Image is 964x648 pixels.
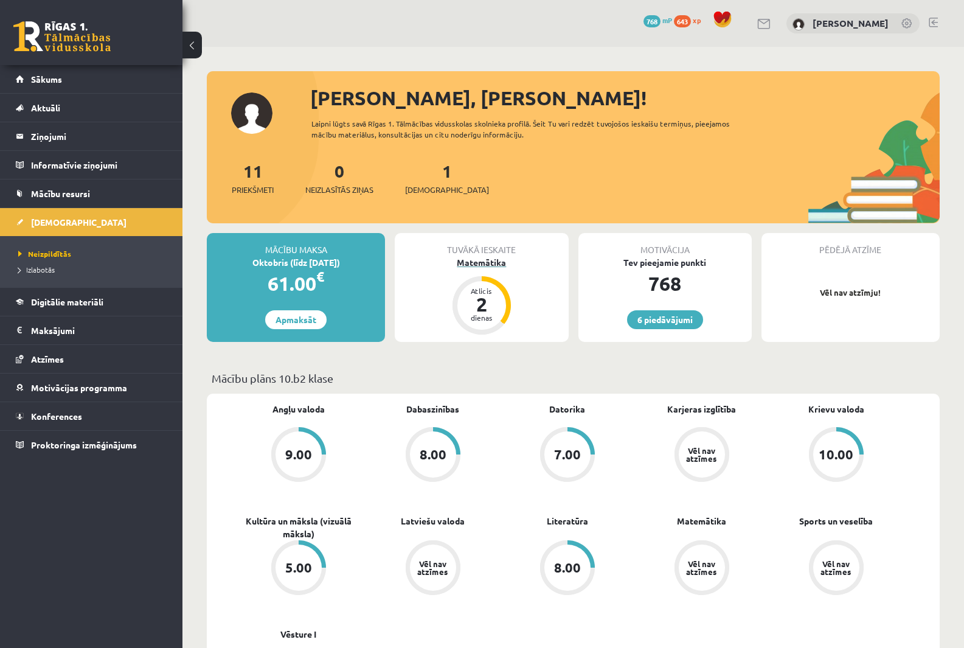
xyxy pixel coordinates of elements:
span: Digitālie materiāli [31,296,103,307]
a: Matemātika Atlicis 2 dienas [395,256,568,336]
a: Sākums [16,65,167,93]
a: 8.00 [500,540,634,597]
a: 0Neizlasītās ziņas [305,160,373,196]
a: 7.00 [500,427,634,484]
a: Informatīvie ziņojumi [16,151,167,179]
div: Oktobris (līdz [DATE]) [207,256,385,269]
div: Vēl nav atzīmes [685,447,719,462]
span: Neizlasītās ziņas [305,184,373,196]
a: Mācību resursi [16,179,167,207]
a: Konferences [16,402,167,430]
div: dienas [463,314,500,321]
a: Krievu valoda [808,403,864,416]
a: Angļu valoda [272,403,325,416]
span: Atzīmes [31,354,64,364]
div: Atlicis [463,287,500,294]
div: Laipni lūgts savā Rīgas 1. Tālmācības vidusskolas skolnieka profilā. Šeit Tu vari redzēt tuvojošo... [311,118,751,140]
a: Proktoringa izmēģinājums [16,431,167,459]
div: 61.00 [207,269,385,298]
div: 8.00 [554,561,581,574]
a: Vēl nav atzīmes [366,540,500,597]
span: Motivācijas programma [31,382,127,393]
a: Dabaszinības [406,403,459,416]
a: 9.00 [231,427,366,484]
a: Apmaksāt [265,310,327,329]
div: Vēl nav atzīmes [685,560,719,576]
legend: Ziņojumi [31,122,167,150]
span: Priekšmeti [232,184,274,196]
span: € [316,268,324,285]
div: Motivācija [578,233,752,256]
a: Vēl nav atzīmes [634,427,769,484]
p: Vēl nav atzīmju! [768,287,934,299]
div: Mācību maksa [207,233,385,256]
a: Maksājumi [16,316,167,344]
legend: Informatīvie ziņojumi [31,151,167,179]
a: 10.00 [769,427,903,484]
div: [PERSON_NAME], [PERSON_NAME]! [310,83,940,113]
a: Latviešu valoda [401,515,465,528]
a: [DEMOGRAPHIC_DATA] [16,208,167,236]
a: 643 xp [674,15,707,25]
a: 11Priekšmeti [232,160,274,196]
a: Ziņojumi [16,122,167,150]
div: Vēl nav atzīmes [416,560,450,576]
a: 1[DEMOGRAPHIC_DATA] [405,160,489,196]
div: 5.00 [285,561,312,574]
a: 768 mP [643,15,672,25]
span: Mācību resursi [31,188,90,199]
span: Neizpildītās [18,249,71,259]
span: Sākums [31,74,62,85]
a: Digitālie materiāli [16,288,167,316]
div: Matemātika [395,256,568,269]
a: Sports un veselība [799,515,873,528]
a: Vēl nav atzīmes [634,540,769,597]
span: Aktuāli [31,102,60,113]
a: Matemātika [677,515,726,528]
a: Datorika [549,403,585,416]
a: Literatūra [547,515,588,528]
span: xp [693,15,701,25]
span: Izlabotās [18,265,55,274]
a: Motivācijas programma [16,374,167,402]
a: Aktuāli [16,94,167,122]
a: 8.00 [366,427,500,484]
div: 10.00 [819,448,853,461]
a: Izlabotās [18,264,170,275]
a: [PERSON_NAME] [813,17,889,29]
a: 5.00 [231,540,366,597]
a: Neizpildītās [18,248,170,259]
a: Atzīmes [16,345,167,373]
p: Mācību plāns 10.b2 klase [212,370,935,386]
a: Rīgas 1. Tālmācības vidusskola [13,21,111,52]
span: mP [662,15,672,25]
span: 643 [674,15,691,27]
div: Vēl nav atzīmes [819,560,853,576]
a: Kultūra un māksla (vizuālā māksla) [231,515,366,540]
a: Vēsture I [280,628,316,641]
div: 7.00 [554,448,581,461]
img: Deivids Gregors Zeile [792,18,805,30]
a: 6 piedāvājumi [627,310,703,329]
div: Tev pieejamie punkti [578,256,752,269]
div: Tuvākā ieskaite [395,233,568,256]
div: 9.00 [285,448,312,461]
span: Konferences [31,411,82,422]
div: 2 [463,294,500,314]
div: 768 [578,269,752,298]
legend: Maksājumi [31,316,167,344]
span: [DEMOGRAPHIC_DATA] [31,217,127,228]
a: Karjeras izglītība [667,403,736,416]
div: Pēdējā atzīme [761,233,940,256]
div: 8.00 [420,448,446,461]
span: 768 [643,15,661,27]
span: Proktoringa izmēģinājums [31,439,137,450]
a: Vēl nav atzīmes [769,540,903,597]
span: [DEMOGRAPHIC_DATA] [405,184,489,196]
